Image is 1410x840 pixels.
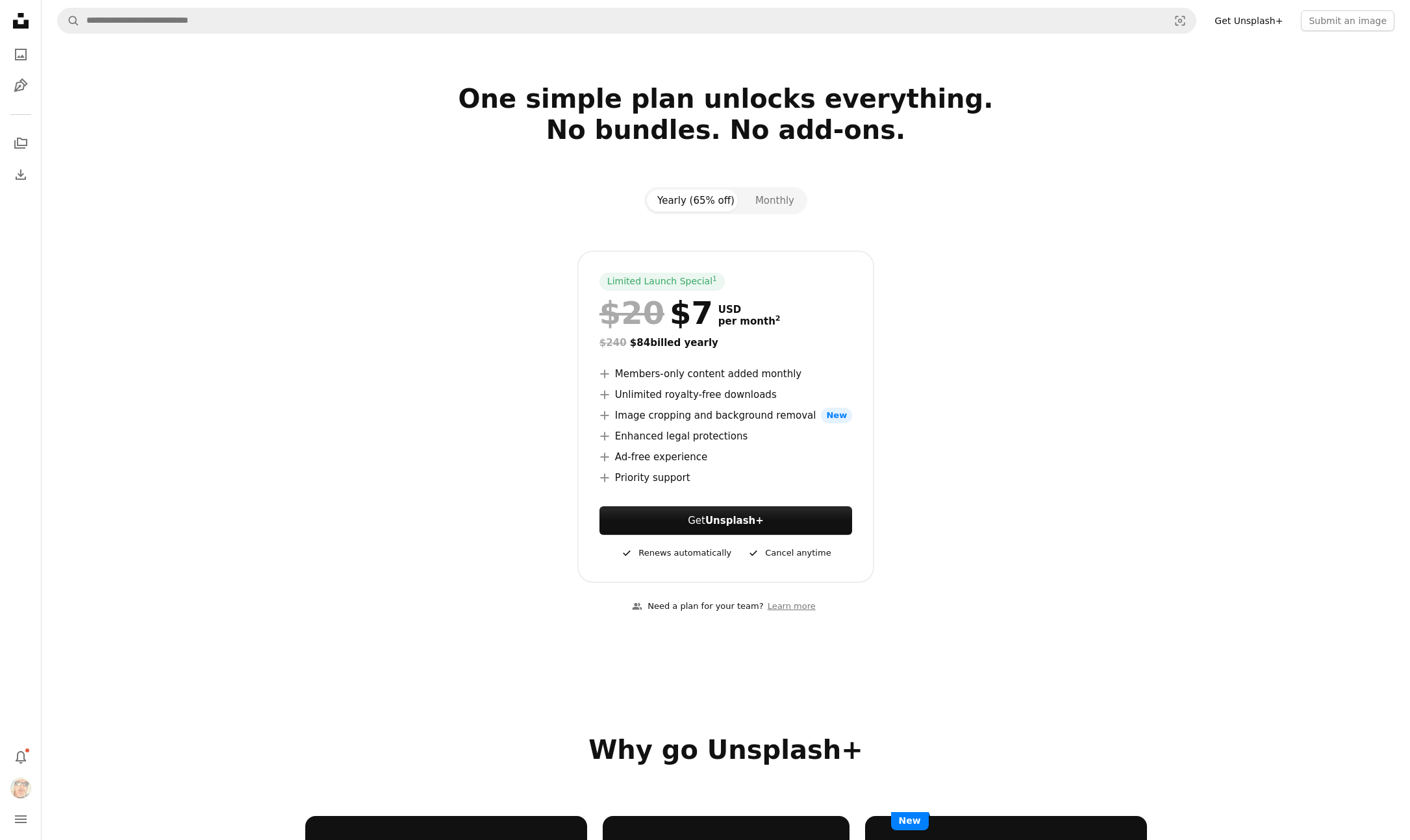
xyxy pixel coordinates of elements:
[599,296,713,330] div: $7
[891,812,929,830] span: New
[8,42,34,68] a: Photos
[647,190,745,212] button: Yearly (65% off)
[305,83,1147,177] h2: One simple plan unlocks everything. No bundles. No add-ons.
[1207,10,1290,31] a: Get Unsplash+
[8,8,34,36] a: Home — Unsplash
[8,73,34,99] a: Illustrations
[745,190,805,212] button: Monthly
[305,734,1147,765] h2: Why go Unsplash+
[718,304,781,315] span: USD
[599,296,664,330] span: $20
[821,408,852,423] span: New
[747,545,831,561] div: Cancel anytime
[599,470,852,486] li: Priority support
[599,408,852,423] li: Image cropping and background removal
[632,600,763,613] div: Need a plan for your team?
[8,806,34,832] button: Menu
[718,315,781,327] span: per month
[599,366,852,382] li: Members-only content added monthly
[705,515,764,526] strong: Unsplash+
[599,506,852,535] a: GetUnsplash+
[764,596,820,617] a: Learn more
[8,130,34,156] a: Collections
[599,273,725,291] div: Limited Launch Special
[775,314,781,323] sup: 2
[599,387,852,402] li: Unlimited royalty-free downloads
[1301,10,1394,31] button: Submit an image
[8,744,34,770] button: Notifications
[599,337,627,349] span: $240
[58,8,80,33] button: Search Unsplash
[599,449,852,465] li: Ad-free experience
[8,162,34,188] a: Download History
[599,335,852,351] div: $84 billed yearly
[773,315,783,327] a: 2
[599,428,852,444] li: Enhanced legal protections
[710,275,720,288] a: 1
[620,545,731,561] div: Renews automatically
[57,8,1196,34] form: Find visuals sitewide
[8,775,34,801] button: Profile
[10,778,31,798] img: Avatar of user Donald Teel
[712,275,717,282] sup: 1
[1165,8,1196,33] button: Visual search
